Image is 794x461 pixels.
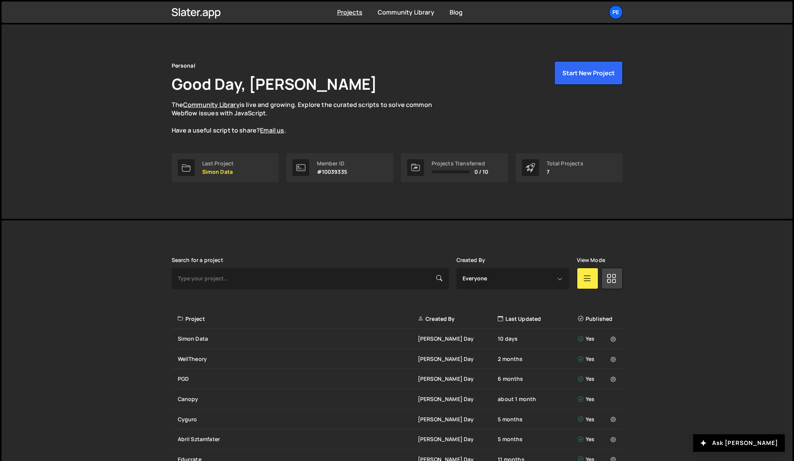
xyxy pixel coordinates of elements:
div: Last Updated [498,315,578,323]
p: 7 [547,169,583,175]
div: Yes [578,435,618,443]
div: [PERSON_NAME] Day [418,335,498,343]
div: Canopy [178,395,418,403]
div: Member ID [317,160,347,167]
div: Yes [578,355,618,363]
div: Cyguro [178,416,418,423]
div: 10 days [498,335,578,343]
span: 0 / 10 [474,169,489,175]
div: [PERSON_NAME] Day [418,435,498,443]
div: Simon Data [178,335,418,343]
a: Canopy [PERSON_NAME] Day about 1 month Yes [172,389,623,409]
label: Search for a project [172,257,223,263]
div: 6 months [498,375,578,383]
div: 5 months [498,416,578,423]
a: Blog [450,8,463,16]
div: [PERSON_NAME] Day [418,375,498,383]
div: 2 months [498,355,578,363]
div: 5 months [498,435,578,443]
div: Yes [578,416,618,423]
div: PGD [178,375,418,383]
label: Created By [456,257,485,263]
div: [PERSON_NAME] Day [418,395,498,403]
p: Simon Data [202,169,234,175]
a: PGD [PERSON_NAME] Day 6 months Yes [172,369,623,389]
div: Yes [578,375,618,383]
div: Yes [578,335,618,343]
a: Pe [609,5,623,19]
div: Personal [172,61,195,70]
a: Abril Sztamfater [PERSON_NAME] Day 5 months Yes [172,429,623,450]
button: Ask [PERSON_NAME] [693,434,785,452]
label: View Mode [577,257,605,263]
a: Projects [337,8,362,16]
div: about 1 month [498,395,578,403]
button: Start New Project [554,61,623,85]
div: Last Project [202,160,234,167]
div: Total Projects [547,160,583,167]
div: Project [178,315,418,323]
a: Simon Data [PERSON_NAME] Day 10 days Yes [172,329,623,349]
div: Created By [418,315,498,323]
div: [PERSON_NAME] Day [418,416,498,423]
a: Email us [260,126,284,134]
a: WellTheory [PERSON_NAME] Day 2 months Yes [172,349,623,369]
div: Abril Sztamfater [178,435,418,443]
input: Type your project... [172,268,449,289]
div: Yes [578,395,618,403]
a: Last Project Simon Data [172,153,279,182]
div: Published [578,315,618,323]
div: WellTheory [178,355,418,363]
a: Cyguro [PERSON_NAME] Day 5 months Yes [172,409,623,430]
div: Projects Transferred [432,160,489,167]
p: The is live and growing. Explore the curated scripts to solve common Webflow issues with JavaScri... [172,100,447,135]
p: #10039335 [317,169,347,175]
div: [PERSON_NAME] Day [418,355,498,363]
a: Community Library [378,8,434,16]
a: Community Library [183,100,240,109]
h1: Good Day, [PERSON_NAME] [172,73,377,94]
